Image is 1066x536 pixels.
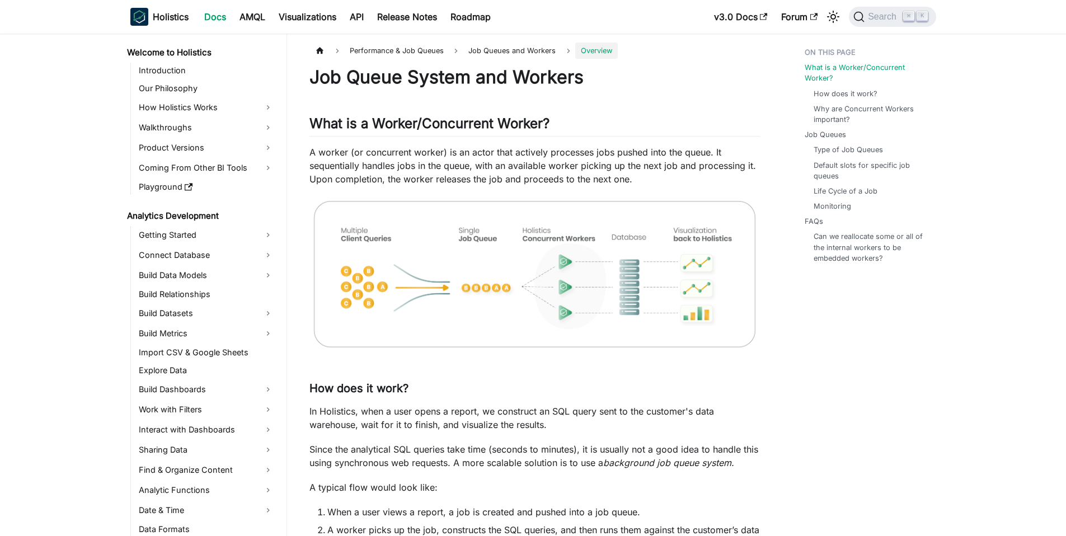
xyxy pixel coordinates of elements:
[824,8,842,26] button: Switch between dark and light mode (currently light mode)
[814,201,851,211] a: Monitoring
[135,304,277,322] a: Build Datasets
[135,179,277,195] a: Playground
[814,231,925,264] a: Can we reallocate some or all of the internal workers to be embedded workers?
[814,88,877,99] a: How does it work?
[463,43,561,59] span: Job Queues and Workers
[814,186,877,196] a: Life Cycle of a Job
[135,119,277,137] a: Walkthroughs
[444,8,497,26] a: Roadmap
[135,441,277,459] a: Sharing Data
[135,98,277,116] a: How Holistics Works
[135,421,277,439] a: Interact with Dashboards
[814,104,925,125] a: Why are Concurrent Workers important?
[135,461,277,479] a: Find & Organize Content
[135,481,277,499] a: Analytic Functions
[119,34,287,536] nav: Docs sidebar
[805,62,929,83] a: What is a Worker/Concurrent Worker?
[309,43,760,59] nav: Breadcrumbs
[135,63,277,78] a: Introduction
[135,401,277,419] a: Work with Filters
[135,380,277,398] a: Build Dashboards
[774,8,824,26] a: Forum
[135,501,277,519] a: Date & Time
[135,345,277,360] a: Import CSV & Google Sheets
[135,363,277,378] a: Explore Data
[805,129,846,140] a: Job Queues
[707,8,774,26] a: v3.0 Docs
[135,139,277,157] a: Product Versions
[309,443,760,469] p: Since the analytical SQL queries take time (seconds to minutes), it is usually not a good idea to...
[309,145,760,186] p: A worker (or concurrent worker) is an actor that actively processes jobs pushed into the queue. I...
[309,481,760,494] p: A typical flow would look like:
[814,160,925,181] a: Default slots for specific job queues
[130,8,189,26] a: HolisticsHolistics
[370,8,444,26] a: Release Notes
[135,81,277,96] a: Our Philosophy
[135,159,277,177] a: Coming From Other BI Tools
[917,11,928,21] kbd: K
[814,144,883,155] a: Type of Job Queues
[327,505,760,519] li: When a user views a report, a job is created and pushed into a job queue.
[343,8,370,26] a: API
[309,382,760,396] h3: How does it work?
[309,66,760,88] h1: Job Queue System and Workers
[135,246,277,264] a: Connect Database
[124,45,277,60] a: Welcome to Holistics
[130,8,148,26] img: Holistics
[903,11,914,21] kbd: ⌘
[575,43,618,59] span: Overview
[124,208,277,224] a: Analytics Development
[344,43,449,59] span: Performance & Job Queues
[309,405,760,431] p: In Holistics, when a user opens a report, we construct an SQL query sent to the customer's data w...
[198,8,233,26] a: Docs
[603,457,734,468] em: background job queue system.
[135,266,277,284] a: Build Data Models
[135,286,277,302] a: Build Relationships
[805,216,823,227] a: FAQs
[233,8,272,26] a: AMQL
[309,115,760,137] h2: What is a Worker/Concurrent Worker?
[153,10,189,23] b: Holistics
[865,12,903,22] span: Search
[309,43,331,59] a: Home page
[135,325,277,342] a: Build Metrics
[272,8,343,26] a: Visualizations
[135,226,277,244] a: Getting Started
[849,7,936,27] button: Search (Command+K)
